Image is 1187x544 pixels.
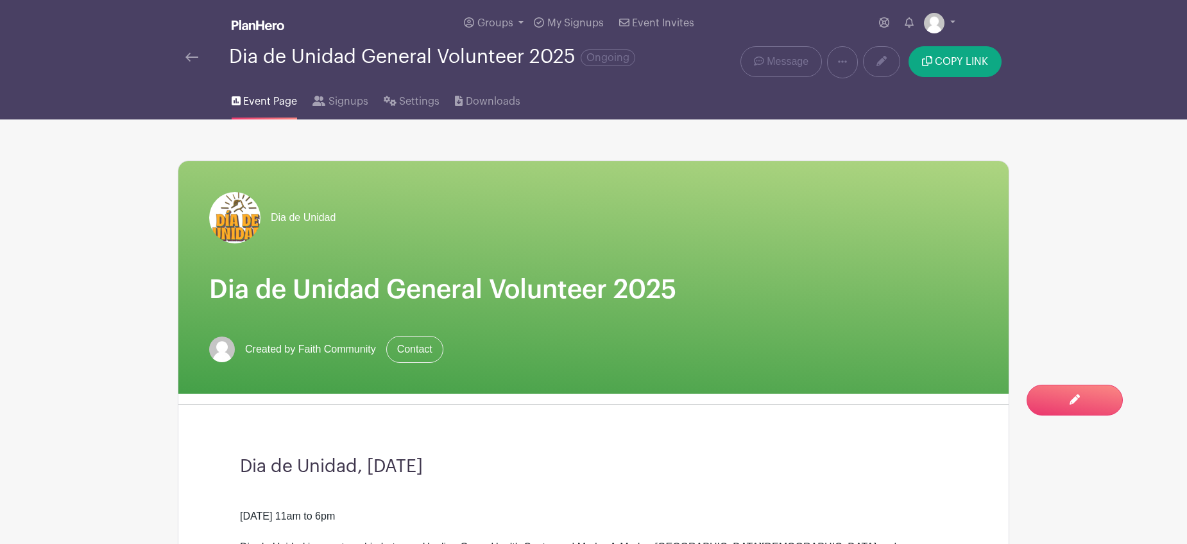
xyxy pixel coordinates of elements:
[185,53,198,62] img: back-arrow-29a5d9b10d5bd6ae65dc969a981735edf675c4d7a1fe02e03b50dbd4ba3cdb55.svg
[240,456,947,478] h3: Dia de Unidad, [DATE]
[243,94,297,109] span: Event Page
[632,18,694,28] span: Event Invites
[909,46,1002,77] button: COPY LINK
[232,78,297,119] a: Event Page
[232,20,284,30] img: logo_white-6c42ec7e38ccf1d336a20a19083b03d10ae64f83f12c07503d8b9e83406b4c7d.svg
[384,78,440,119] a: Settings
[924,13,944,33] img: default-ce2991bfa6775e67f084385cd625a349d9dcbb7a52a09fb2fda1e96e2d18dcdb.png
[399,94,440,109] span: Settings
[245,342,376,357] span: Created by Faith Community
[386,336,443,363] a: Contact
[935,57,988,67] span: COPY LINK
[240,493,947,540] div: [DATE] 11am to 6pm
[767,54,808,69] span: Message
[581,49,635,66] span: Ongoing
[209,192,260,243] img: Dia-de-Unidad.png
[547,18,604,28] span: My Signups
[740,46,822,77] a: Message
[329,94,368,109] span: Signups
[209,274,978,305] h1: Dia de Unidad General Volunteer 2025
[477,18,513,28] span: Groups
[455,78,520,119] a: Downloads
[312,78,368,119] a: Signups
[271,210,336,225] span: Dia de Unidad
[209,337,235,362] img: default-ce2991bfa6775e67f084385cd625a349d9dcbb7a52a09fb2fda1e96e2d18dcdb.png
[466,94,520,109] span: Downloads
[229,46,635,67] div: Dia de Unidad General Volunteer 2025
